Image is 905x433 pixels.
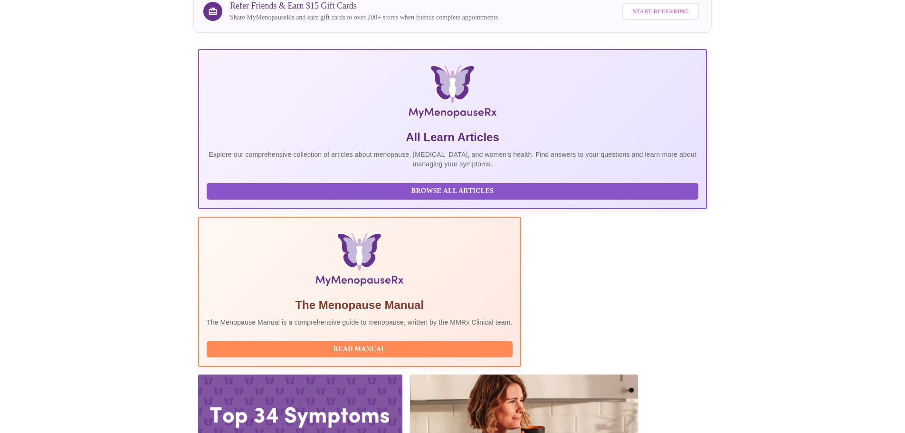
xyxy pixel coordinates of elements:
[207,318,513,327] p: The Menopause Manual is a comprehensive guide to menopause, written by the MMRx Clinical team.
[207,345,515,353] a: Read Manual
[207,150,698,169] p: Explore our comprehensive collection of articles about menopause, [MEDICAL_DATA], and women's hea...
[283,65,622,122] img: MyMenopauseRx Logo
[207,130,698,145] h5: All Learn Articles
[216,185,689,197] span: Browse All Articles
[230,13,498,22] p: Share MyMenopauseRx and earn gift cards to over 200+ stores when friends complete appointments
[207,186,701,194] a: Browse All Articles
[230,1,498,11] h3: Refer Friends & Earn $15 Gift Cards
[216,344,503,356] span: Read Manual
[622,3,699,20] button: Start Referring
[255,233,464,290] img: Menopause Manual
[207,183,698,200] button: Browse All Articles
[207,298,513,313] h5: The Menopause Manual
[207,341,513,358] button: Read Manual
[633,6,689,17] span: Start Referring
